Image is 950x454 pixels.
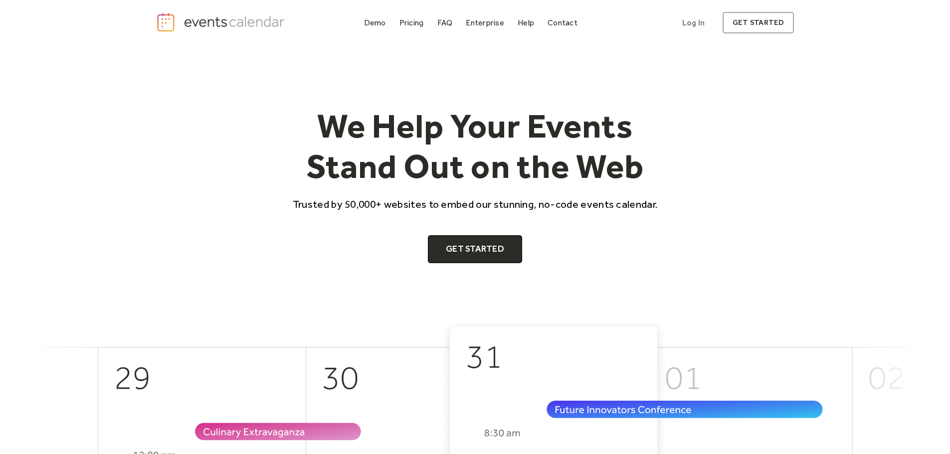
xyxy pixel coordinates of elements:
p: Trusted by 50,000+ websites to embed our stunning, no-code events calendar. [284,197,667,211]
a: Enterprise [462,16,508,29]
a: Contact [544,16,581,29]
a: Help [514,16,538,29]
div: FAQ [437,20,453,25]
div: Help [518,20,534,25]
h1: We Help Your Events Stand Out on the Web [284,106,667,187]
a: Pricing [395,16,428,29]
a: Log In [672,12,715,33]
a: Demo [360,16,390,29]
a: Get Started [428,235,522,263]
div: Pricing [399,20,424,25]
a: FAQ [433,16,457,29]
a: get started [723,12,794,33]
div: Contact [548,20,577,25]
div: Demo [364,20,386,25]
div: Enterprise [466,20,504,25]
